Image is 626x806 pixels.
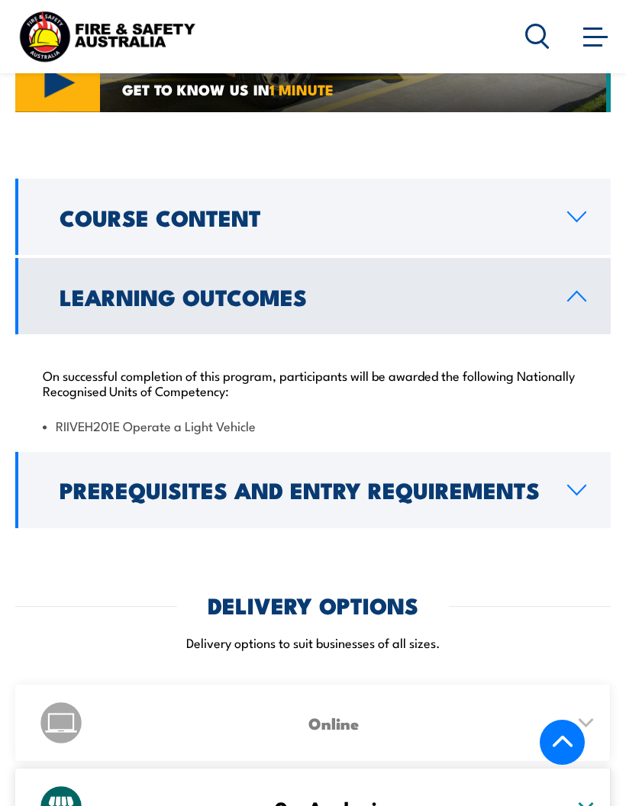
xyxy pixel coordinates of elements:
h2: Learning Outcomes [60,286,543,306]
h2: DELIVERY OPTIONS [208,595,418,614]
a: Learning Outcomes [15,258,611,334]
a: Course Content [15,179,611,255]
li: RIIVEH201E Operate a Light Vehicle [43,417,583,434]
h2: Course Content [60,207,543,227]
strong: 1 MINUTE [269,78,334,100]
h3: Online [102,714,565,732]
p: On successful completion of this program, participants will be awarded the following Nationally R... [43,367,583,398]
a: Prerequisites and Entry Requirements [15,452,611,528]
h2: Prerequisites and Entry Requirements [60,479,543,499]
p: Delivery options to suit businesses of all sizes. [15,634,611,651]
span: GET TO KNOW US IN [122,82,334,96]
